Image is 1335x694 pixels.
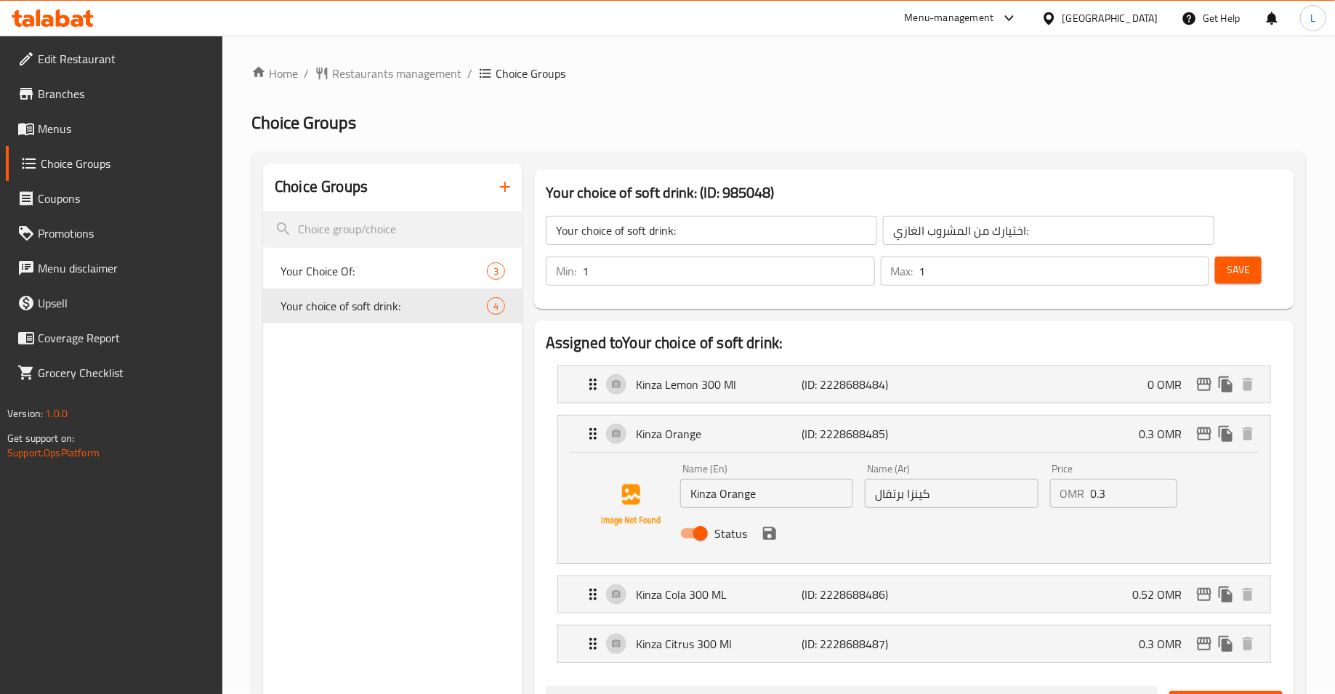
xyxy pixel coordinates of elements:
[636,635,802,653] p: Kinza Citrus 300 Ml
[251,106,356,139] span: Choice Groups
[680,479,853,508] input: Enter name En
[802,635,913,653] p: (ID: 2228688487)
[558,366,1270,403] div: Expand
[6,251,223,286] a: Menu disclaimer
[488,299,504,313] span: 4
[546,360,1283,409] li: Expand
[38,225,211,242] span: Promotions
[304,65,309,82] li: /
[263,211,523,248] input: search
[1193,633,1215,655] button: edit
[467,65,472,82] li: /
[1139,425,1193,443] p: 0.3 OMR
[1215,584,1237,605] button: duplicate
[275,176,368,198] h2: Choice Groups
[1091,479,1177,508] input: Please enter price
[6,76,223,111] a: Branches
[1215,633,1237,655] button: duplicate
[6,320,223,355] a: Coverage Report
[1193,374,1215,395] button: edit
[315,65,461,82] a: Restaurants management
[1237,584,1259,605] button: delete
[263,254,523,289] div: Your Choice Of:3
[332,65,461,82] span: Restaurants management
[487,262,505,280] div: Choices
[1132,586,1193,603] p: 0.52 OMR
[7,429,74,448] span: Get support on:
[802,586,913,603] p: (ID: 2228688486)
[6,111,223,146] a: Menus
[558,576,1270,613] div: Expand
[714,525,747,542] span: Status
[1148,376,1193,393] p: 0 OMR
[1139,635,1193,653] p: 0.3 OMR
[1193,584,1215,605] button: edit
[281,262,487,280] span: Your Choice Of:
[891,262,913,280] p: Max:
[1237,423,1259,445] button: delete
[6,286,223,320] a: Upsell
[6,41,223,76] a: Edit Restaurant
[1215,257,1262,283] button: Save
[487,297,505,315] div: Choices
[1237,633,1259,655] button: delete
[759,522,781,544] button: save
[38,259,211,277] span: Menu disclaimer
[546,619,1283,669] li: Expand
[281,297,487,315] span: Your choice of soft drink:
[6,216,223,251] a: Promotions
[546,181,1283,204] h3: Your choice of soft drink: (ID: 985048)
[802,376,913,393] p: (ID: 2228688484)
[251,65,1306,82] nav: breadcrumb
[45,404,68,423] span: 1.0.0
[1215,423,1237,445] button: duplicate
[1227,261,1250,279] span: Save
[584,459,677,552] img: Kinza Orange
[558,416,1270,452] div: Expand
[7,404,43,423] span: Version:
[6,146,223,181] a: Choice Groups
[1237,374,1259,395] button: delete
[1215,374,1237,395] button: duplicate
[636,586,802,603] p: Kinza Cola 300 ML
[6,355,223,390] a: Grocery Checklist
[546,332,1283,354] h2: Assigned to Your choice of soft drink:
[865,479,1038,508] input: Enter name Ar
[251,65,298,82] a: Home
[1060,485,1085,502] p: OMR
[6,181,223,216] a: Coupons
[263,289,523,323] div: Your choice of soft drink:4
[38,85,211,102] span: Branches
[7,443,100,462] a: Support.OpsPlatform
[556,262,576,280] p: Min:
[905,9,994,27] div: Menu-management
[1310,10,1315,26] span: L
[38,120,211,137] span: Menus
[546,409,1283,570] li: ExpandKinza Orange Name (En)Name (Ar)PriceOMRStatussave
[38,364,211,382] span: Grocery Checklist
[38,329,211,347] span: Coverage Report
[488,265,504,278] span: 3
[38,190,211,207] span: Coupons
[1193,423,1215,445] button: edit
[496,65,565,82] span: Choice Groups
[802,425,913,443] p: (ID: 2228688485)
[636,376,802,393] p: Kinza Lemon 300 Ml
[38,294,211,312] span: Upsell
[1062,10,1158,26] div: [GEOGRAPHIC_DATA]
[558,626,1270,662] div: Expand
[636,425,802,443] p: Kinza Orange
[41,155,211,172] span: Choice Groups
[38,50,211,68] span: Edit Restaurant
[546,570,1283,619] li: Expand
